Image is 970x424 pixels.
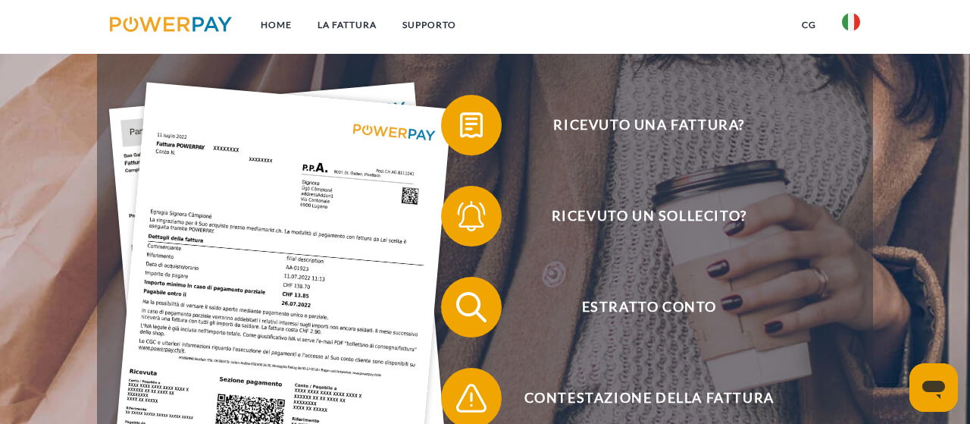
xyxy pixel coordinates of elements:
a: Supporto [390,11,469,39]
a: LA FATTURA [305,11,390,39]
img: qb_search.svg [452,288,490,326]
img: qb_bell.svg [452,197,490,235]
a: Home [248,11,305,39]
a: CG [789,11,829,39]
img: qb_warning.svg [452,379,490,417]
img: logo-powerpay.svg [110,17,232,32]
span: Estratto conto [464,277,835,338]
button: Ricevuto un sollecito? [441,186,835,247]
img: qb_bill.svg [452,106,490,144]
iframe: Pulsante per aprire la finestra di messaggistica, conversazione in corso [909,363,958,412]
span: Ricevuto una fattura? [464,95,835,155]
button: Estratto conto [441,277,835,338]
button: Ricevuto una fattura? [441,95,835,155]
span: Ricevuto un sollecito? [464,186,835,247]
img: it [842,13,860,31]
